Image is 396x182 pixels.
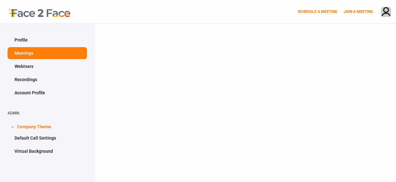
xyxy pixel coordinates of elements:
a: Recordings [8,74,87,85]
a: Profile [8,34,87,46]
img: avatar.710606db.png [381,7,391,18]
a: JOIN A MEETING [344,9,373,14]
a: Webinars [8,60,87,72]
a: Virtual Background [8,145,87,157]
h2: ADMIN [8,111,87,115]
a: Account Profile [8,87,87,99]
a: Default Call Settings [8,132,87,144]
a: SCHEDULE A MEETING [298,9,337,14]
span: Company Theme [17,120,51,132]
a: Meetings [8,47,87,59]
span: > [9,126,15,128]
